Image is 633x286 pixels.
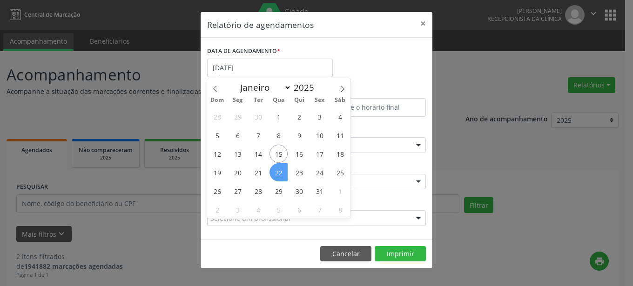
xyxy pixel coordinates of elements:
[269,163,288,181] span: Outubro 22, 2025
[290,163,308,181] span: Outubro 23, 2025
[320,246,371,262] button: Cancelar
[319,84,426,98] label: ATÉ
[310,126,329,144] span: Outubro 10, 2025
[290,107,308,126] span: Outubro 2, 2025
[208,163,226,181] span: Outubro 19, 2025
[310,200,329,219] span: Novembro 7, 2025
[229,126,247,144] span: Outubro 6, 2025
[208,107,226,126] span: Setembro 28, 2025
[290,126,308,144] span: Outubro 9, 2025
[269,97,289,103] span: Qua
[228,97,248,103] span: Seg
[375,246,426,262] button: Imprimir
[208,145,226,163] span: Outubro 12, 2025
[331,145,349,163] span: Outubro 18, 2025
[248,97,269,103] span: Ter
[310,107,329,126] span: Outubro 3, 2025
[289,97,310,103] span: Qui
[269,126,288,144] span: Outubro 8, 2025
[207,59,333,77] input: Selecione uma data ou intervalo
[207,19,314,31] h5: Relatório de agendamentos
[207,44,280,59] label: DATA DE AGENDAMENTO
[249,182,267,200] span: Outubro 28, 2025
[208,126,226,144] span: Outubro 5, 2025
[310,97,330,103] span: Sex
[208,182,226,200] span: Outubro 26, 2025
[414,12,432,35] button: Close
[290,200,308,219] span: Novembro 6, 2025
[249,126,267,144] span: Outubro 7, 2025
[229,145,247,163] span: Outubro 13, 2025
[291,81,322,93] input: Year
[310,163,329,181] span: Outubro 24, 2025
[229,200,247,219] span: Novembro 3, 2025
[249,107,267,126] span: Setembro 30, 2025
[331,182,349,200] span: Novembro 1, 2025
[331,200,349,219] span: Novembro 8, 2025
[210,213,290,223] span: Selecione um profissional
[310,145,329,163] span: Outubro 17, 2025
[331,126,349,144] span: Outubro 11, 2025
[331,163,349,181] span: Outubro 25, 2025
[269,182,288,200] span: Outubro 29, 2025
[229,182,247,200] span: Outubro 27, 2025
[330,97,350,103] span: Sáb
[249,200,267,219] span: Novembro 4, 2025
[290,145,308,163] span: Outubro 16, 2025
[269,145,288,163] span: Outubro 15, 2025
[269,107,288,126] span: Outubro 1, 2025
[249,163,267,181] span: Outubro 21, 2025
[269,200,288,219] span: Novembro 5, 2025
[290,182,308,200] span: Outubro 30, 2025
[310,182,329,200] span: Outubro 31, 2025
[229,163,247,181] span: Outubro 20, 2025
[229,107,247,126] span: Setembro 29, 2025
[331,107,349,126] span: Outubro 4, 2025
[319,98,426,117] input: Selecione o horário final
[207,97,228,103] span: Dom
[208,200,226,219] span: Novembro 2, 2025
[236,81,291,94] select: Month
[249,145,267,163] span: Outubro 14, 2025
